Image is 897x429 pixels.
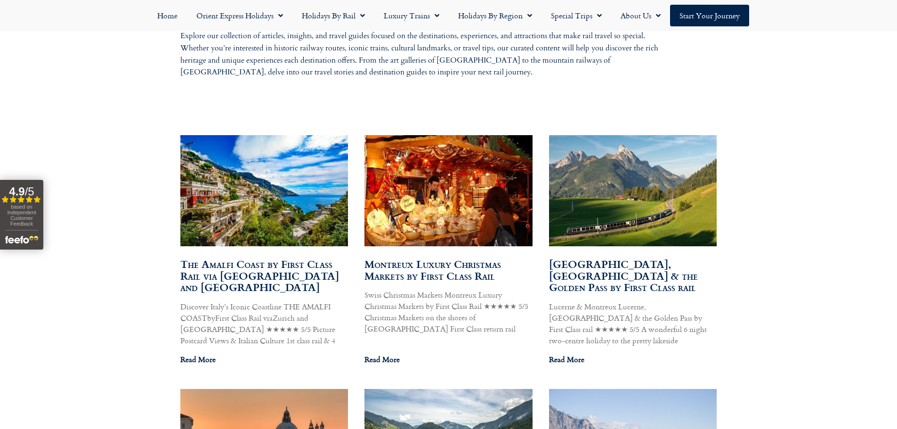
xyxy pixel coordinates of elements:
a: The Amalfi Coast by First Class Rail via [GEOGRAPHIC_DATA] and [GEOGRAPHIC_DATA] [180,256,339,295]
a: Orient Express Holidays [187,5,292,26]
a: Read more about The Amalfi Coast by First Class Rail via Zurich and Montreux [180,354,216,365]
p: Swiss Christmas Markets Montreux Luxury Christmas Markets by First Class Rail ★★★★★ 5/5 Christmas... [364,289,533,334]
p: Lucerne & Montreux Lucerne, [GEOGRAPHIC_DATA] & the Golden Pass by First Class rail ★★★★★ 5/5 A w... [549,301,717,346]
a: Special Trips [541,5,611,26]
a: Holidays by Rail [292,5,374,26]
nav: Menu [5,5,892,26]
a: Home [148,5,187,26]
a: Read more about Lucerne, Montreux & the Golden Pass by First Class rail [549,354,584,365]
p: Discover Italy’s Iconic Coastline THE AMALFI COASTbyFirst Class Rail viaZurich and [GEOGRAPHIC_DA... [180,301,348,346]
a: Holidays by Region [449,5,541,26]
a: About Us [611,5,670,26]
a: [GEOGRAPHIC_DATA], [GEOGRAPHIC_DATA] & the Golden Pass by First Class rail [549,256,698,295]
a: Luxury Trains [374,5,449,26]
p: Explore our collection of articles, insights, and travel guides focused on the destinations, expe... [180,30,670,78]
a: Start your Journey [670,5,749,26]
a: Read more about Montreux Luxury Christmas Markets by First Class Rail [364,354,400,365]
a: Montreux Luxury Christmas Markets by First Class Rail [364,256,501,283]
